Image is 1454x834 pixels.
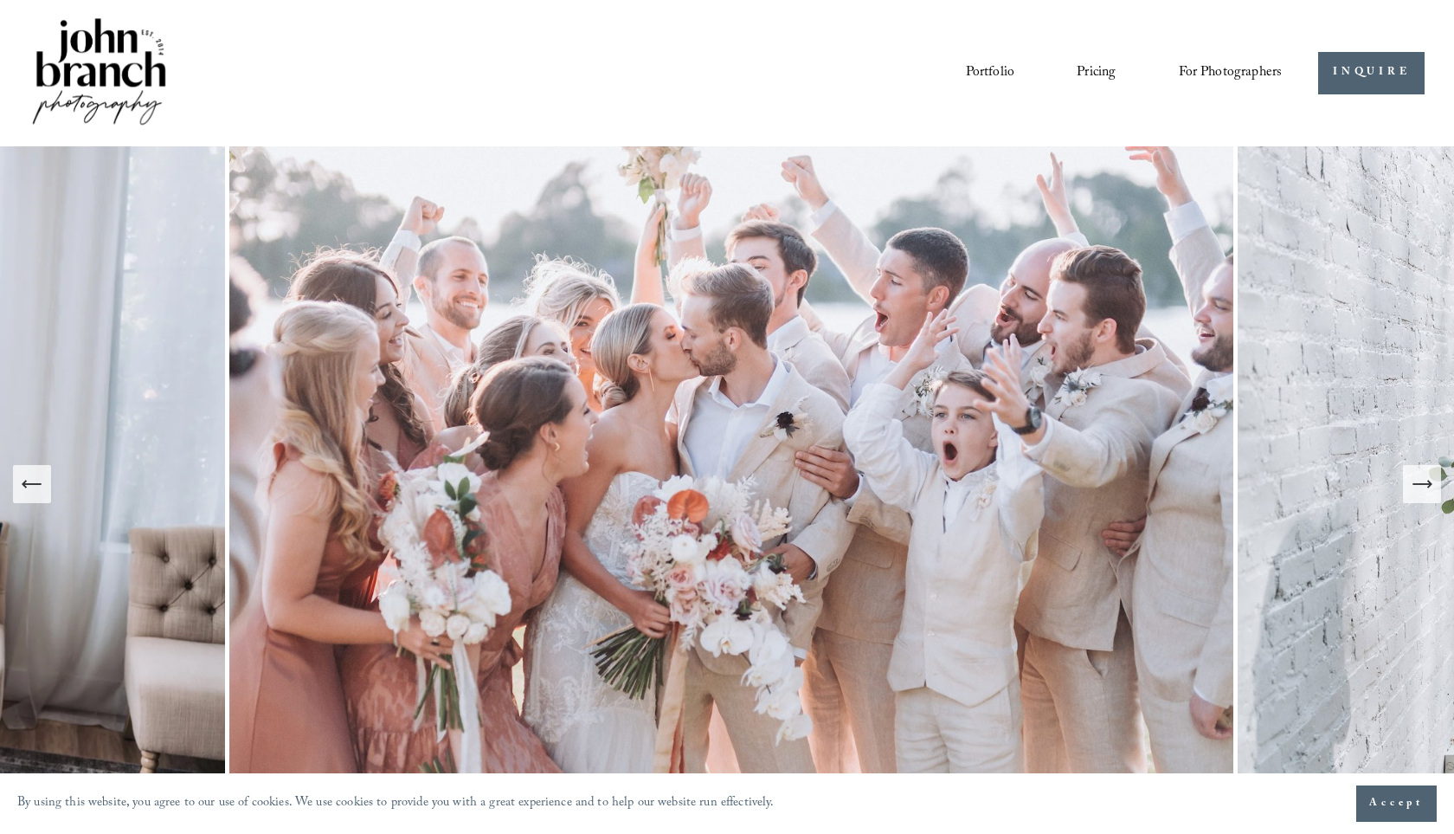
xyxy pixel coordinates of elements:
a: Pricing [1077,58,1116,87]
img: A wedding party celebrating outdoors, featuring a bride and groom kissing amidst cheering bridesm... [225,146,1238,822]
span: Accept [1369,795,1424,812]
a: Portfolio [966,58,1014,87]
button: Next Slide [1403,465,1441,503]
a: INQUIRE [1318,52,1425,94]
button: Previous Slide [13,465,51,503]
p: By using this website, you agree to our use of cookies. We use cookies to provide you with a grea... [17,792,775,817]
a: folder dropdown [1179,58,1283,87]
span: For Photographers [1179,60,1283,87]
button: Accept [1356,786,1437,822]
img: John Branch IV Photography [29,15,170,132]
